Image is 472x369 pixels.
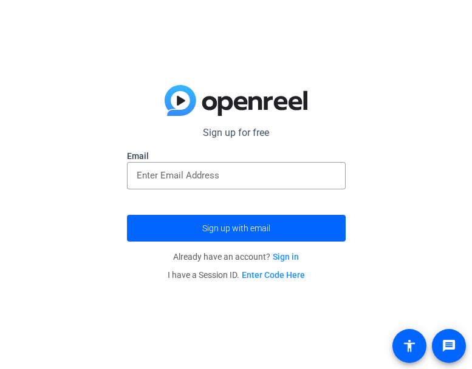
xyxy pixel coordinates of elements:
mat-icon: accessibility [402,339,417,353]
p: Sign up for free [127,126,346,140]
a: Sign in [273,252,299,262]
mat-icon: message [442,339,456,353]
input: Enter Email Address [137,168,336,183]
span: Already have an account? [173,252,299,262]
a: Enter Code Here [242,270,305,280]
label: Email [127,150,346,162]
button: Sign up with email [127,215,346,242]
img: blue-gradient.svg [165,85,307,117]
span: I have a Session ID. [168,270,305,280]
